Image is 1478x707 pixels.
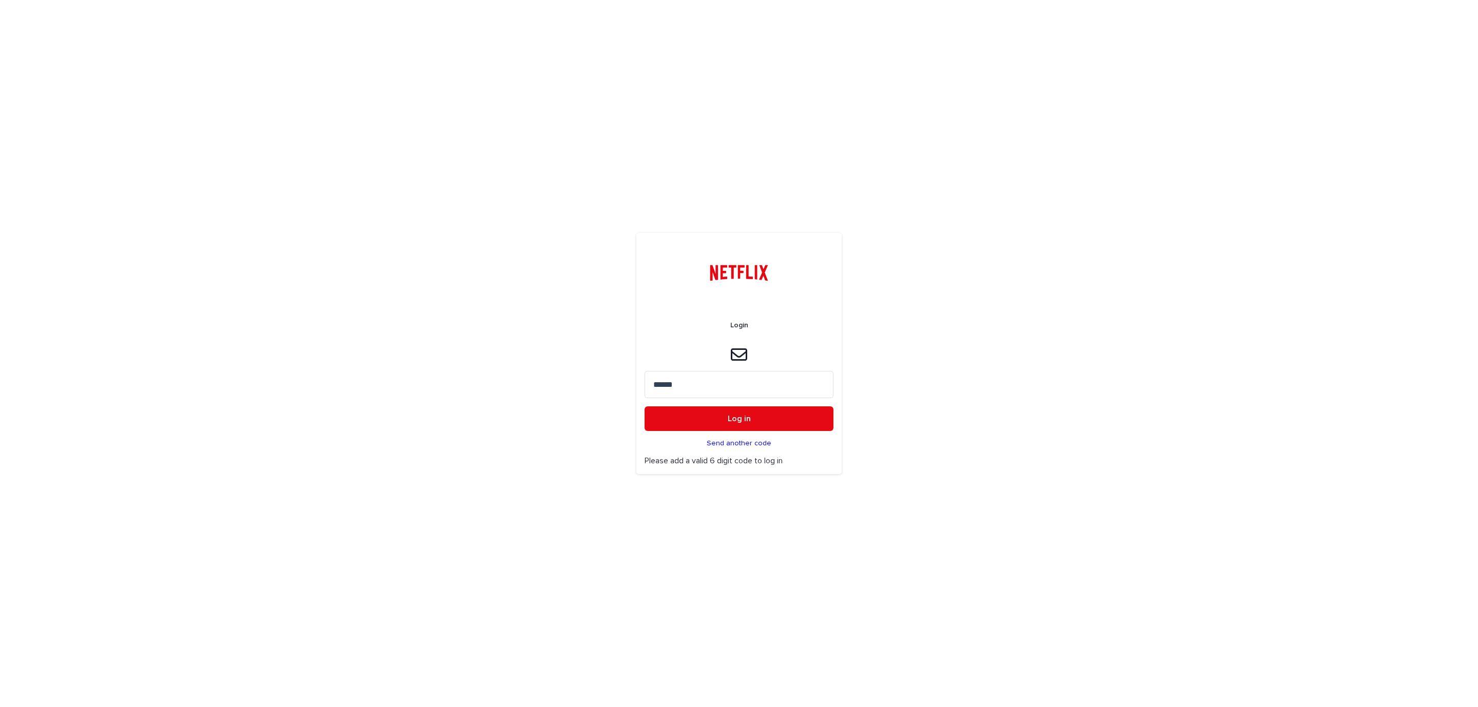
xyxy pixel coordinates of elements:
span: Log in [728,415,751,423]
button: Log in [645,406,833,431]
h2: Login [730,321,748,330]
img: ifQbXi3ZQGMSEF7WDB7W [703,258,776,288]
p: Please add a valid 6 digit code to log in [645,456,833,466]
p: Send another code [707,439,771,448]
